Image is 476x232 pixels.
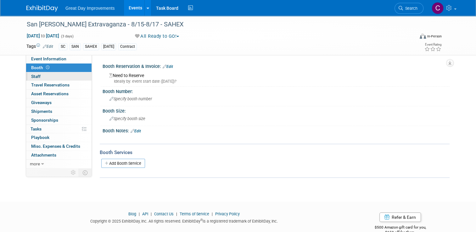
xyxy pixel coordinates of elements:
[26,125,92,133] a: Tasks
[26,217,341,224] div: Copyright © 2025 ExhibitDay, Inc. All rights reserved. ExhibitDay is a registered trademark of Ex...
[30,161,40,166] span: more
[26,133,92,142] a: Playbook
[79,168,92,177] td: Toggle Event Tabs
[118,43,137,50] div: Contract
[26,142,92,151] a: Misc. Expenses & Credits
[26,107,92,116] a: Shipments
[109,79,445,84] div: Ideally by: event start date ([DATE])?
[215,212,240,216] a: Privacy Policy
[31,91,69,96] span: Asset Reservations
[26,98,92,107] a: Giveaways
[100,149,450,156] div: Booth Services
[26,72,92,81] a: Staff
[424,43,441,46] div: Event Rating
[31,126,42,131] span: Tasks
[163,64,173,69] a: Edit
[101,159,145,168] a: Add Booth Service
[26,81,92,89] a: Travel Reservations
[149,212,153,216] span: |
[403,6,417,11] span: Search
[31,135,49,140] span: Playbook
[420,34,426,39] img: Format-Inperson.png
[26,33,59,39] span: [DATE] [DATE]
[70,43,81,50] div: SAN
[31,65,51,70] span: Booth
[427,34,442,39] div: In-Person
[103,106,450,114] div: Booth Size:
[103,62,450,70] div: Booth Reservation & Invoice:
[31,100,52,105] span: Giveaways
[31,56,66,61] span: Event Information
[59,43,67,50] div: SC
[142,212,148,216] a: API
[45,65,51,70] span: Booth not reserved yet
[25,19,406,30] div: San [PERSON_NAME] Extravaganza - 8/15-8/17 - SAHEX
[31,144,80,149] span: Misc. Expenses & Credits
[395,3,423,14] a: Search
[31,109,52,114] span: Shipments
[26,64,92,72] a: Booth
[137,212,141,216] span: |
[101,43,116,50] div: [DATE]
[68,168,79,177] td: Personalize Event Tab Strip
[103,87,450,95] div: Booth Number:
[432,2,444,14] img: Chris Winston
[83,43,99,50] div: SAHEX
[26,116,92,124] a: Sponsorships
[380,33,442,42] div: Event Format
[128,212,136,216] a: Blog
[26,151,92,159] a: Attachments
[109,97,152,101] span: Specify booth number
[26,90,92,98] a: Asset Reservations
[133,33,182,40] button: All Ready to GO!
[31,152,56,157] span: Attachments
[60,34,74,38] span: (3 days)
[175,212,179,216] span: |
[31,118,58,123] span: Sponsorships
[103,126,450,134] div: Booth Notes:
[31,74,41,79] span: Staff
[109,116,145,121] span: Specify booth size
[107,71,445,84] div: Need to Reserve
[65,6,115,11] span: Great Day Improvements
[26,5,58,12] img: ExhibitDay
[26,43,53,50] td: Tags
[200,218,203,222] sup: ®
[379,213,421,222] a: Refer & Earn
[40,33,46,38] span: to
[43,44,53,49] a: Edit
[180,212,209,216] a: Terms of Service
[26,160,92,168] a: more
[210,212,214,216] span: |
[154,212,174,216] a: Contact Us
[131,129,141,133] a: Edit
[26,55,92,63] a: Event Information
[31,82,70,87] span: Travel Reservations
